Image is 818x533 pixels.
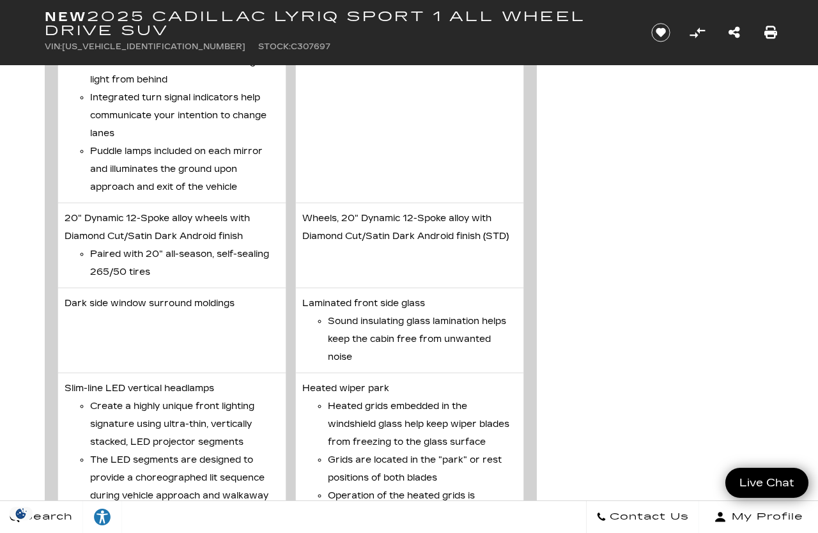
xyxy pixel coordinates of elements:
span: Search [20,508,73,526]
section: Click to Open Cookie Consent Modal [6,507,36,520]
a: Explore your accessibility options [83,501,122,533]
span: C307697 [291,42,330,51]
button: Save vehicle [647,22,675,43]
span: My Profile [727,508,803,526]
a: Live Chat [725,468,808,498]
h1: 2025 Cadillac LYRIQ Sport 1 All Wheel Drive SUV [45,10,629,38]
li: Wheels, 20" Dynamic 12-Spoke alloy with Diamond Cut/Satin Dark Android finish (STD) [295,203,524,288]
li: 20" Dynamic 12-Spoke alloy wheels with Diamond Cut/Satin Dark Android finish [58,203,286,288]
img: Opt-Out Icon [6,507,36,520]
button: Compare Vehicle [688,23,707,42]
li: Heated grids embedded in the windshield glass help keep wiper blades from freezing to the glass s... [328,398,517,451]
li: Laminated front side glass [295,288,524,373]
a: Contact Us [586,501,699,533]
span: Live Chat [733,475,801,490]
span: Stock: [258,42,291,51]
li: Grids are located in the "park" or rest positions of both blades [328,451,517,487]
li: Dark side window surround moldings [58,288,286,373]
li: Puddle lamps included on each mirror and illuminates the ground upon approach and exit of the veh... [90,143,279,196]
strong: New [45,9,87,24]
li: Integrated turn signal indicators help communicate your intention to change lanes [90,89,279,143]
a: Share this New 2025 Cadillac LYRIQ Sport 1 All Wheel Drive SUV [729,24,740,42]
li: The LED segments are designed to provide a choreographed lit sequence during vehicle approach and... [90,451,279,505]
span: [US_VEHICLE_IDENTIFICATION_NUMBER] [62,42,245,51]
li: Paired with 20" all-season, self-sealing 265/50 tires [90,245,279,281]
li: Sound insulating glass lamination helps keep the cabin free from unwanted noise [328,313,517,366]
li: Create a highly unique front lighting signature using ultra-thin, vertically stacked, LED project... [90,398,279,451]
button: Open user profile menu [699,501,818,533]
div: Explore your accessibility options [83,507,121,527]
span: Contact Us [606,508,689,526]
a: Print this New 2025 Cadillac LYRIQ Sport 1 All Wheel Drive SUV [764,24,777,42]
span: VIN: [45,42,62,51]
